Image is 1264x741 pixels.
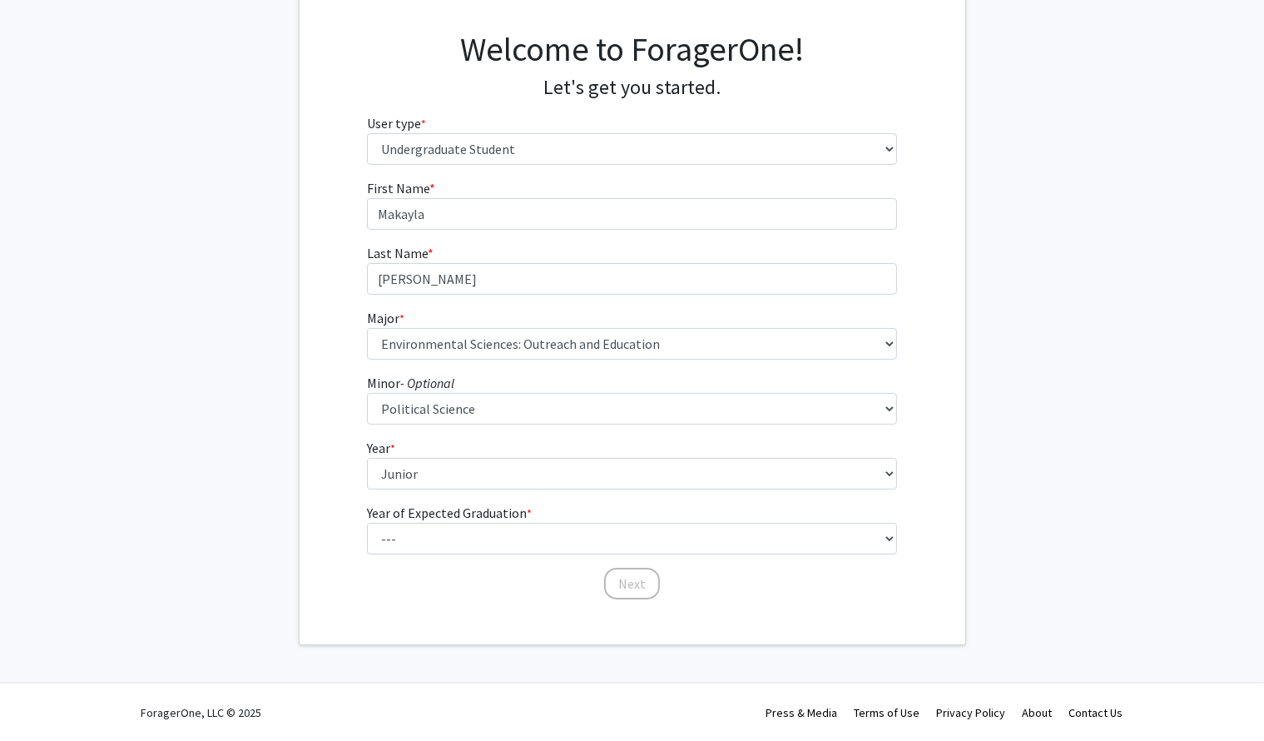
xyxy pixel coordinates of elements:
[12,666,71,729] iframe: Chat
[400,375,454,391] i: - Optional
[855,705,920,720] a: Terms of Use
[367,308,404,328] label: Major
[937,705,1006,720] a: Privacy Policy
[367,373,454,393] label: Minor
[766,705,838,720] a: Press & Media
[367,245,428,261] span: Last Name
[367,113,426,133] label: User type
[367,29,897,69] h1: Welcome to ForagerOne!
[604,568,660,599] button: Next
[1023,705,1053,720] a: About
[367,180,429,196] span: First Name
[367,438,395,458] label: Year
[1069,705,1123,720] a: Contact Us
[367,503,532,523] label: Year of Expected Graduation
[367,76,897,100] h4: Let's get you started.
